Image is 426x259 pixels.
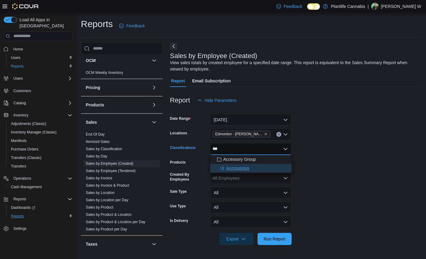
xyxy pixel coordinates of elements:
[170,189,187,194] label: Sale Type
[9,204,38,211] a: Dashboards
[86,102,104,108] h3: Products
[86,190,115,195] span: Sales by Location
[1,74,75,83] button: Users
[9,154,44,161] a: Transfers (Classic)
[264,132,268,136] button: Remove Edmonton - Terra Losa from selection in this group
[6,183,75,191] button: Cash Management
[11,99,28,107] button: Catalog
[86,119,97,125] h3: Sales
[11,45,72,53] span: Home
[213,131,270,137] span: Edmonton - Terra Losa
[86,176,112,180] a: Sales by Invoice
[11,225,72,232] span: Settings
[276,132,281,137] button: Clear input
[6,119,75,128] button: Adjustments (Classic)
[86,71,123,75] a: OCM Weekly Inventory
[264,236,286,242] span: Run Report
[6,162,75,171] button: Transfers
[170,218,188,223] label: Is Delivery
[86,154,107,158] a: Sales by Day
[13,88,31,93] span: Customers
[9,163,72,170] span: Transfers
[1,111,75,119] button: Inventory
[215,131,263,137] span: Edmonton - [PERSON_NAME]
[9,120,72,127] span: Adjustments (Classic)
[9,204,72,211] span: Dashboards
[6,154,75,162] button: Transfers (Classic)
[86,183,129,188] a: Sales by Invoice & Product
[151,57,158,64] button: OCM
[9,63,26,70] a: Reports
[1,195,75,203] button: Reports
[371,3,379,10] div: Myron W
[11,75,25,82] button: Users
[11,195,29,203] button: Reports
[126,23,145,29] span: Feedback
[170,145,196,150] label: Classifications
[86,140,110,144] a: Itemized Sales
[1,45,75,54] button: Home
[6,203,75,212] a: Dashboards
[11,75,72,82] span: Users
[116,20,147,32] a: Feedback
[86,102,149,108] button: Products
[9,212,26,220] a: Reports
[170,131,187,136] label: Locations
[9,63,72,70] span: Reports
[9,54,72,61] span: Users
[81,69,163,79] div: OCM
[11,138,26,143] span: Manifests
[171,75,185,87] span: Report
[210,164,292,173] button: Accessories
[11,147,39,152] span: Purchase Orders
[195,94,239,106] button: Hide Parameters
[9,146,72,153] span: Purchase Orders
[81,131,163,235] div: Sales
[86,132,105,137] span: End Of Day
[170,97,190,104] h3: Report
[210,187,292,199] button: All
[11,164,26,169] span: Transfers
[381,3,421,10] p: [PERSON_NAME] W
[13,76,23,81] span: Users
[11,195,72,203] span: Reports
[307,3,320,10] input: Dark Mode
[283,147,288,151] button: Close list of options
[9,54,23,61] a: Users
[86,227,127,231] a: Sales by Product per Day
[331,3,365,10] p: Plantlife Cannabis
[86,241,149,247] button: Taxes
[13,47,23,52] span: Home
[6,62,75,71] button: Reports
[11,55,20,60] span: Users
[9,129,72,136] span: Inventory Manager (Classic)
[86,119,149,125] button: Sales
[11,155,41,160] span: Transfers (Classic)
[86,205,113,209] a: Sales by Product
[86,57,149,64] button: OCM
[284,3,302,9] span: Feedback
[86,132,105,136] a: End Of Day
[170,160,186,165] label: Products
[11,112,31,119] button: Inventory
[1,224,75,233] button: Settings
[9,154,72,161] span: Transfers (Classic)
[226,165,249,171] span: Accessories
[86,147,122,151] a: Sales by Classification
[86,198,128,202] a: Sales by Location per Day
[6,212,75,220] button: Reports
[283,132,288,137] button: Open list of options
[170,52,257,60] h3: Sales by Employee (Created)
[9,129,59,136] a: Inventory Manager (Classic)
[151,119,158,126] button: Sales
[13,176,31,181] span: Operations
[86,85,149,91] button: Pricing
[258,233,292,245] button: Run Report
[274,0,305,12] a: Feedback
[210,155,292,173] div: Choose from the following options
[86,241,98,247] h3: Taxes
[9,137,72,144] span: Manifests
